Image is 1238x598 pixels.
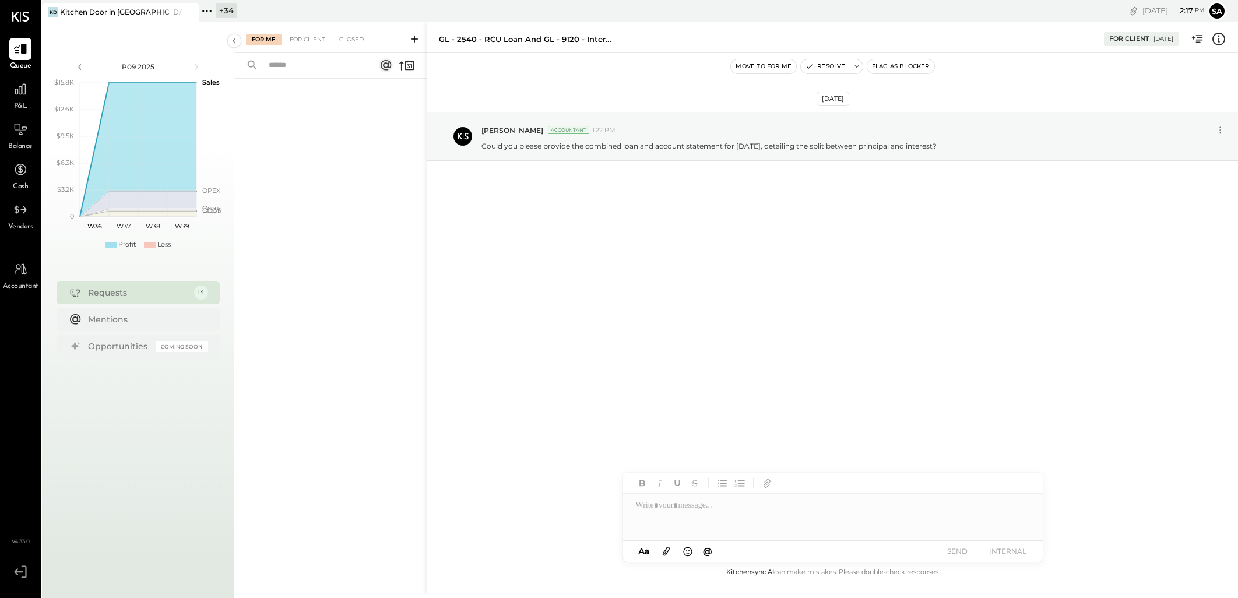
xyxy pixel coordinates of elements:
span: 1:22 PM [592,126,616,135]
div: copy link [1128,5,1139,17]
div: Opportunities [88,340,150,352]
button: Ordered List [732,476,747,491]
text: Labor [202,206,220,214]
p: Could you please provide the combined loan and account statement for [DATE], detailing the split ... [481,141,937,151]
a: Cash [1,159,40,192]
text: $9.5K [57,132,74,140]
button: Add URL [759,476,775,491]
span: Cash [13,182,28,192]
button: Underline [670,476,685,491]
text: $3.2K [57,185,74,194]
a: Queue [1,38,40,72]
button: Bold [635,476,650,491]
div: P09 2025 [89,62,188,72]
div: Profit [118,240,136,249]
button: INTERNAL [984,543,1031,559]
text: Occu... [202,204,222,212]
div: 14 [194,286,208,300]
text: Sales [202,78,220,86]
div: [DATE] [1153,35,1173,43]
button: Strikethrough [687,476,702,491]
button: @ [699,544,716,558]
text: OPEX [202,187,221,195]
text: W37 [117,222,131,230]
div: Coming Soon [156,341,208,352]
span: P&L [14,101,27,112]
text: W39 [174,222,189,230]
span: Accountant [3,282,38,292]
text: W36 [87,222,101,230]
div: KD [48,7,58,17]
span: a [644,546,649,557]
button: Italic [652,476,667,491]
span: Balance [8,142,33,152]
div: Kitchen Door in [GEOGRAPHIC_DATA] [60,7,182,17]
span: Queue [10,61,31,72]
text: $15.8K [54,78,74,86]
div: For Client [1109,34,1149,44]
button: Sa [1208,2,1226,20]
div: GL - 2540 - RCU loan and GL - 9120 - Interest expenses [439,34,614,45]
a: Vendors [1,199,40,233]
div: [DATE] [817,92,849,106]
a: Balance [1,118,40,152]
div: Requests [88,287,188,298]
div: For Client [284,34,331,45]
button: Aa [635,545,653,558]
button: SEND [934,543,981,559]
div: [DATE] [1142,5,1205,16]
text: 0 [70,212,74,220]
div: Closed [333,34,370,45]
div: Mentions [88,314,202,325]
a: Accountant [1,258,40,292]
div: + 34 [216,3,237,18]
span: @ [703,546,712,557]
a: P&L [1,78,40,112]
button: Unordered List [715,476,730,491]
button: Resolve [801,59,850,73]
span: Vendors [8,222,33,233]
div: For Me [246,34,282,45]
text: $12.6K [54,105,74,113]
text: W38 [145,222,160,230]
span: [PERSON_NAME] [481,125,543,135]
div: Loss [157,240,171,249]
button: Flag as Blocker [867,59,934,73]
div: Accountant [548,126,589,134]
text: $6.3K [57,159,74,167]
button: Move to for me [731,59,796,73]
